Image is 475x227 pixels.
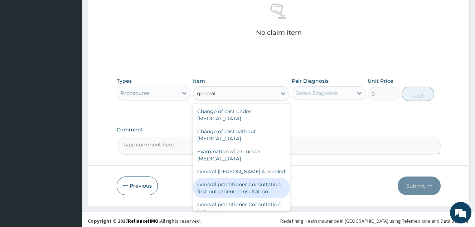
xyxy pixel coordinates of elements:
label: Item [193,77,205,84]
span: We're online! [42,68,99,140]
div: Redefining Heath Insurance in [GEOGRAPHIC_DATA] using Telemedicine and Data Science! [280,217,470,224]
div: Chat with us now [37,40,120,49]
div: Change of cast without [MEDICAL_DATA] [193,125,290,145]
textarea: Type your message and hit 'Enter' [4,151,136,176]
div: Examination of ear under [MEDICAL_DATA] [193,145,290,165]
div: General practitioner Consultation follow up [193,198,290,218]
div: Minimize live chat window [117,4,135,21]
label: Pair Diagnosis [292,77,329,84]
div: General [PERSON_NAME] 4 bedded [193,165,290,178]
button: Submit [398,177,441,195]
label: Unit Price [368,77,393,84]
strong: Copyright © 2017 . [88,218,160,224]
p: No claim item [256,29,302,36]
button: Add [402,87,434,101]
div: Procedures [121,90,149,97]
button: Previous [117,177,158,195]
div: Change of cast under [MEDICAL_DATA] [193,105,290,125]
a: RelianceHMO [128,218,159,224]
img: d_794563401_company_1708531726252_794563401 [13,36,29,54]
div: Select Diagnosis [296,90,338,97]
div: General practitioner Consultation first outpatient consultation [193,178,290,198]
label: Types [117,78,132,84]
label: Comment [117,127,441,133]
